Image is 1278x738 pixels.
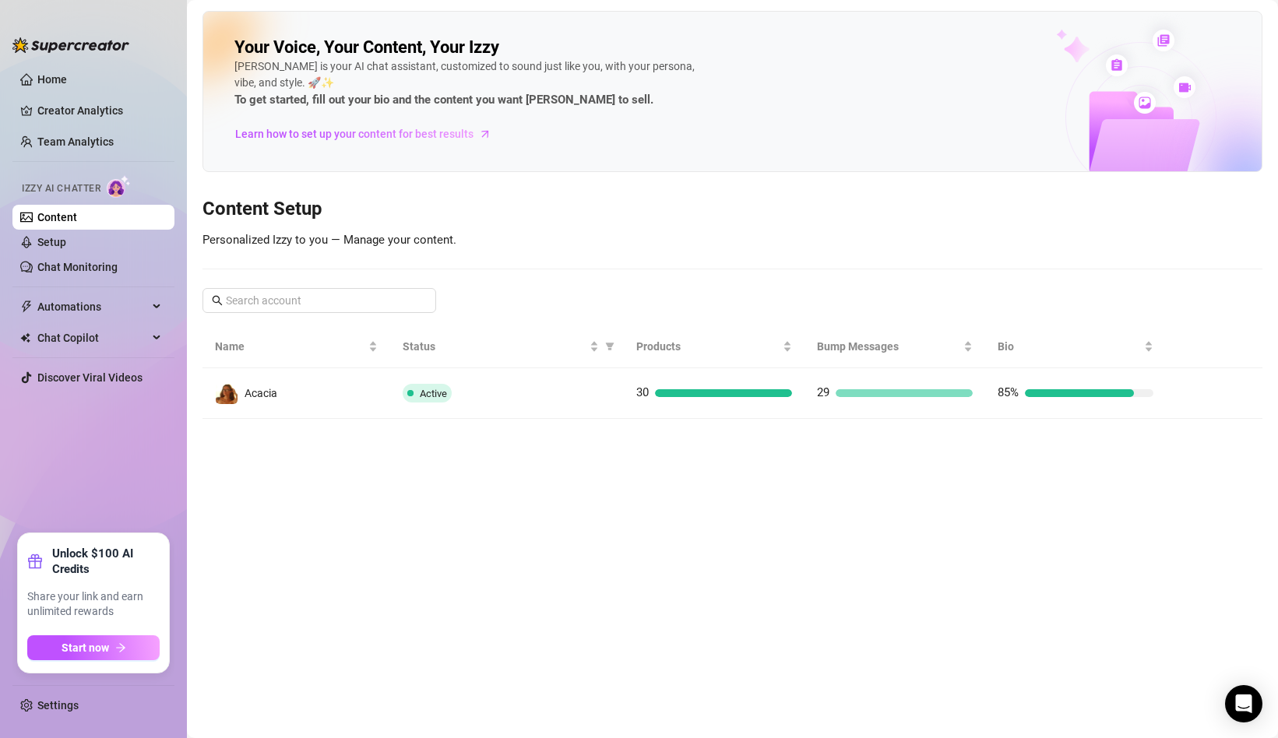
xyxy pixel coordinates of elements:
img: logo-BBDzfeDw.svg [12,37,129,53]
input: Search account [226,292,414,309]
span: Bump Messages [817,338,960,355]
img: ai-chatter-content-library-cLFOSyPT.png [1020,12,1262,171]
span: Products [636,338,780,355]
span: Automations [37,294,148,319]
th: Name [202,325,390,368]
h2: Your Voice, Your Content, Your Izzy [234,37,499,58]
a: Settings [37,699,79,712]
a: Learn how to set up your content for best results [234,121,503,146]
span: filter [605,342,614,351]
a: Team Analytics [37,135,114,148]
span: filter [602,335,618,358]
th: Products [624,325,804,368]
span: Acacia [245,387,277,399]
div: Open Intercom Messenger [1225,685,1262,722]
span: 29 [817,385,829,399]
span: 85% [998,385,1019,399]
a: Home [37,73,67,86]
span: Start now [62,641,109,654]
span: Personalized Izzy to you — Manage your content. [202,233,456,247]
a: Creator Analytics [37,98,162,123]
span: Izzy AI Chatter [22,181,100,196]
img: Chat Copilot [20,332,30,343]
button: Start nowarrow-right [27,635,160,660]
a: Content [37,211,77,223]
span: Bio [998,338,1141,355]
th: Bump Messages [804,325,985,368]
img: AI Chatter [107,175,131,198]
a: Setup [37,236,66,248]
th: Bio [985,325,1166,368]
img: Acacia [216,382,238,404]
span: Chat Copilot [37,325,148,350]
a: Discover Viral Videos [37,371,143,384]
span: thunderbolt [20,300,33,313]
span: arrow-right [477,126,493,142]
div: [PERSON_NAME] is your AI chat assistant, customized to sound just like you, with your persona, vi... [234,58,702,110]
span: gift [27,553,43,569]
span: Status [403,338,587,355]
span: Share your link and earn unlimited rewards [27,589,160,620]
strong: To get started, fill out your bio and the content you want [PERSON_NAME] to sell. [234,93,653,107]
span: Name [215,338,365,355]
h3: Content Setup [202,197,1262,222]
strong: Unlock $100 AI Credits [52,546,160,577]
span: Active [420,388,447,399]
span: arrow-right [115,642,126,653]
th: Status [390,325,625,368]
a: Chat Monitoring [37,261,118,273]
span: 30 [636,385,649,399]
span: Learn how to set up your content for best results [235,125,474,142]
span: search [212,295,223,306]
